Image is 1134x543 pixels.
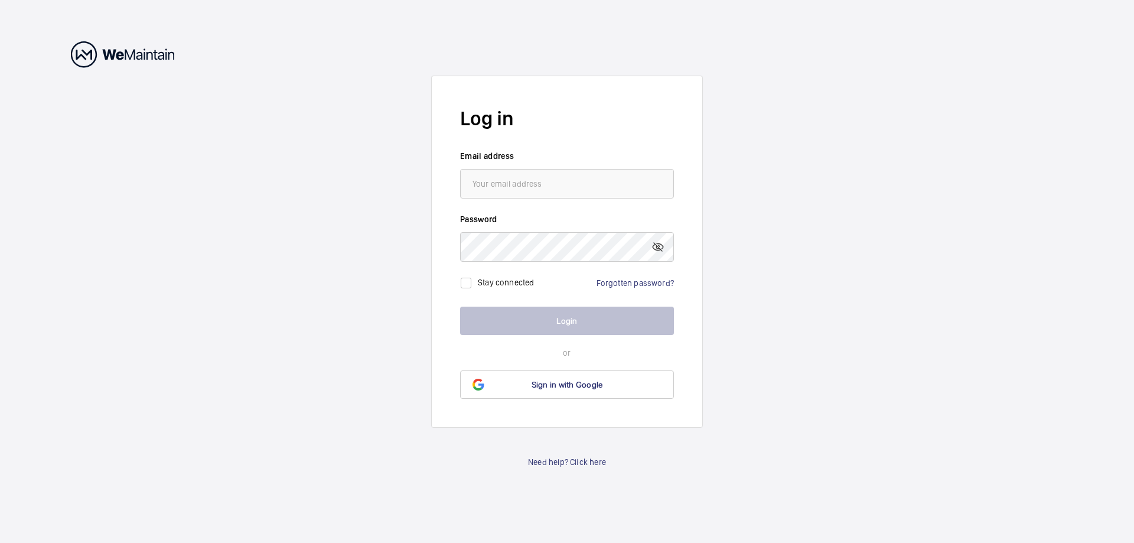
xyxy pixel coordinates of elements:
[478,277,535,287] label: Stay connected
[460,105,674,132] h2: Log in
[460,150,674,162] label: Email address
[460,213,674,225] label: Password
[460,169,674,199] input: Your email address
[460,347,674,359] p: or
[460,307,674,335] button: Login
[532,380,603,389] span: Sign in with Google
[528,456,606,468] a: Need help? Click here
[597,278,674,288] a: Forgotten password?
